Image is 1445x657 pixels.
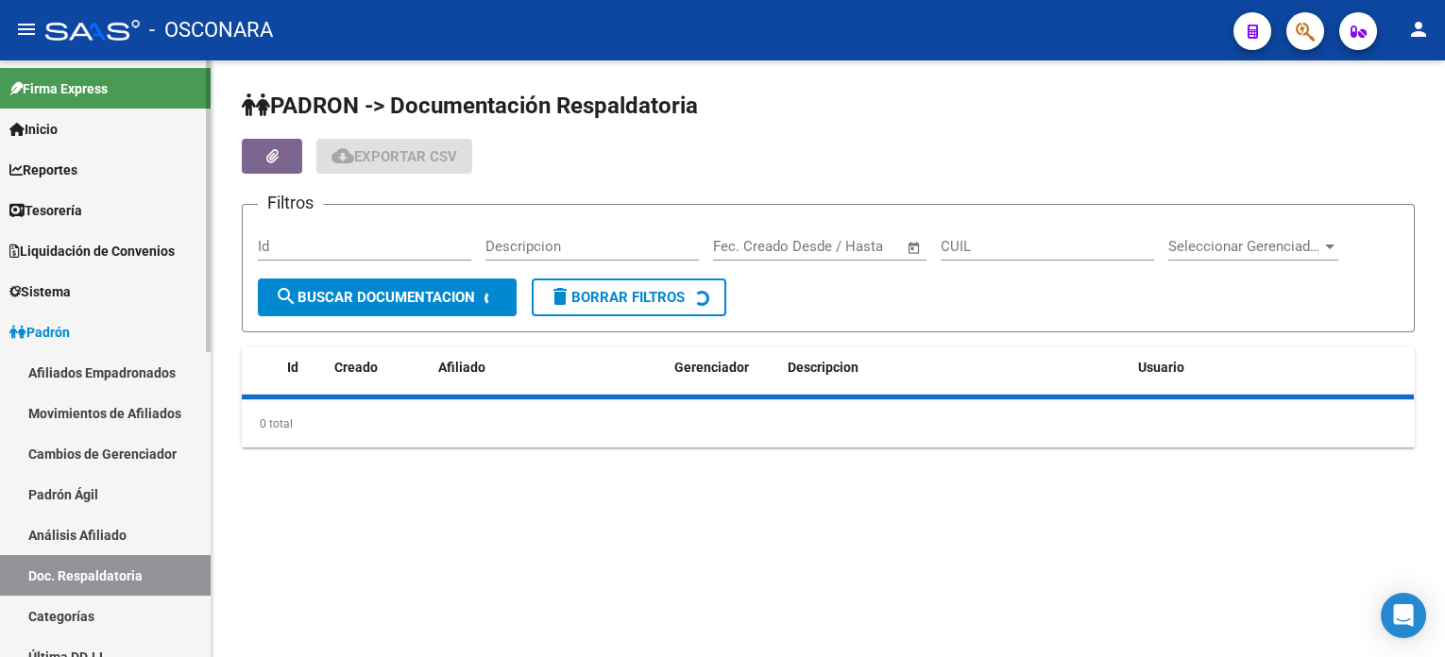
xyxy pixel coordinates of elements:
input: Fecha inicio [713,238,790,255]
button: Buscar Documentacion [258,278,517,316]
mat-icon: cloud_download [331,144,354,167]
span: Creado [334,360,378,375]
div: 0 total [242,400,1415,447]
mat-icon: person [1407,18,1430,41]
mat-icon: search [275,285,297,308]
span: PADRON -> Documentación Respaldatoria [242,93,698,119]
span: Firma Express [9,78,108,99]
div: Open Intercom Messenger [1381,593,1426,638]
span: Inicio [9,119,58,140]
datatable-header-cell: Descripcion [780,347,1130,388]
datatable-header-cell: Usuario [1130,347,1414,388]
span: Afiliado [438,360,485,375]
button: Exportar CSV [316,139,472,174]
button: Borrar Filtros [532,278,726,316]
datatable-header-cell: Creado [327,347,431,388]
span: Buscar Documentacion [275,289,475,306]
span: Reportes [9,160,77,180]
span: Gerenciador [674,360,749,375]
span: Liquidación de Convenios [9,241,175,261]
span: Id [287,360,298,375]
mat-icon: delete [549,285,571,308]
span: Borrar Filtros [549,289,685,306]
span: Descripcion [788,360,858,375]
span: Exportar CSV [331,148,457,165]
datatable-header-cell: Gerenciador [667,347,780,388]
span: - OSCONARA [149,9,273,51]
button: Open calendar [904,237,926,259]
datatable-header-cell: Afiliado [431,347,667,388]
span: Padrón [9,322,70,343]
input: Fecha fin [807,238,898,255]
h3: Filtros [258,190,323,216]
span: Seleccionar Gerenciador [1168,238,1321,255]
datatable-header-cell: Id [280,347,327,388]
span: Tesorería [9,200,82,221]
mat-icon: menu [15,18,38,41]
span: Usuario [1138,360,1184,375]
span: Sistema [9,281,71,302]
